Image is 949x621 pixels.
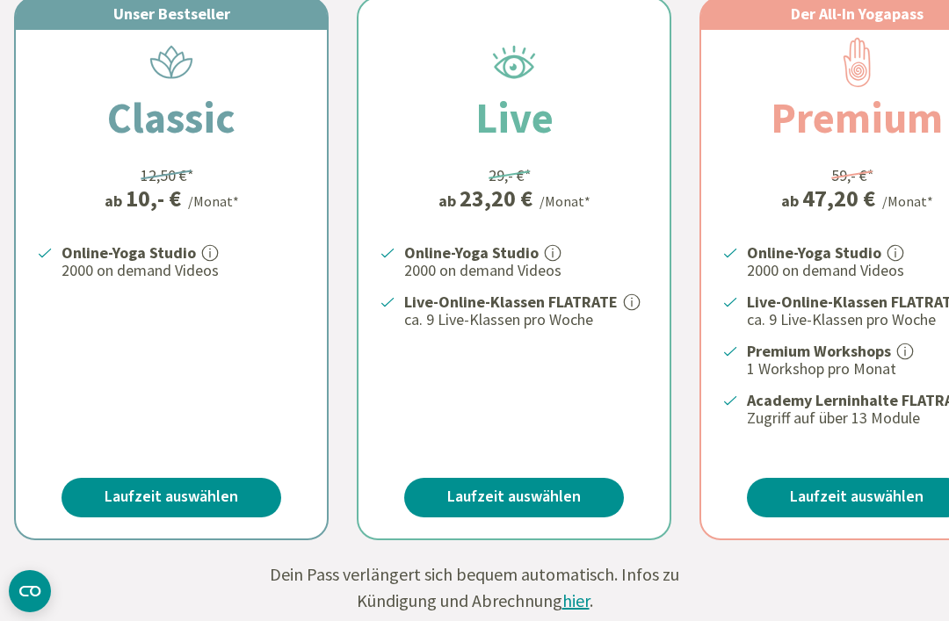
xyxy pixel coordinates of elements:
[404,260,648,281] p: 2000 on demand Videos
[562,589,590,611] span: hier
[404,309,648,330] p: ca. 9 Live-Klassen pro Woche
[882,191,933,212] div: /Monat*
[404,478,624,517] a: Laufzeit auswählen
[126,187,181,210] div: 10,- €
[747,242,881,263] strong: Online-Yoga Studio
[791,4,924,24] span: Der All-In Yogapass
[802,187,875,210] div: 47,20 €
[489,163,532,187] div: 29,- €*
[65,86,278,149] h2: Classic
[540,191,590,212] div: /Monat*
[781,189,802,213] span: ab
[105,189,126,213] span: ab
[404,242,539,263] strong: Online-Yoga Studio
[433,86,596,149] h2: Live
[62,478,281,517] a: Laufzeit auswählen
[62,242,196,263] strong: Online-Yoga Studio
[831,163,874,187] div: 59,- €*
[404,292,618,312] strong: Live-Online-Klassen FLATRATE
[460,187,532,210] div: 23,20 €
[747,341,891,361] strong: Premium Workshops
[141,163,194,187] div: 12,50 €*
[188,191,239,212] div: /Monat*
[113,4,230,24] span: Unser Bestseller
[9,570,51,612] button: CMP-Widget öffnen
[62,260,306,281] p: 2000 on demand Videos
[438,189,460,213] span: ab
